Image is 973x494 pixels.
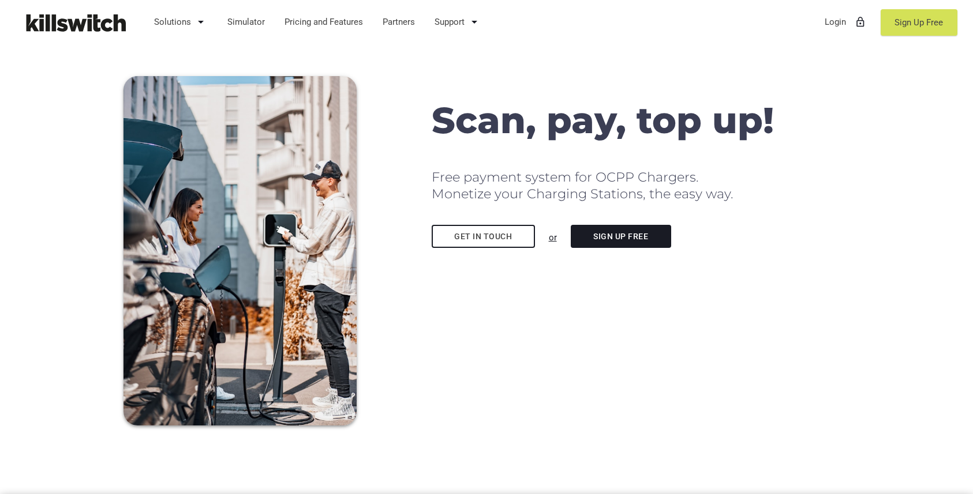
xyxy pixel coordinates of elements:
[855,8,866,36] i: lock_outline
[549,232,557,243] u: or
[194,8,208,36] i: arrow_drop_down
[377,7,421,37] a: Partners
[571,225,671,248] a: Sign Up Free
[149,7,214,37] a: Solutions
[467,8,481,36] i: arrow_drop_down
[429,7,487,37] a: Support
[124,76,357,425] img: Couple charging EV with mobile payments
[17,9,133,37] img: Killswitch
[819,7,872,37] a: Loginlock_outline
[432,100,849,140] h1: Scan, pay, top up!
[432,225,535,248] a: Get in touch
[881,9,957,36] a: Sign Up Free
[432,169,849,202] h2: Free payment system for OCPP Chargers. Monetize your Charging Stations, the easy way.
[279,7,369,37] a: Pricing and Features
[222,7,271,37] a: Simulator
